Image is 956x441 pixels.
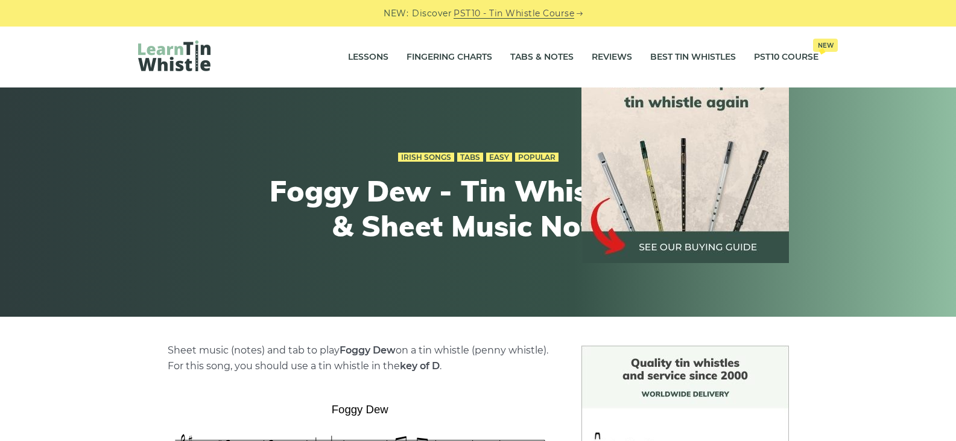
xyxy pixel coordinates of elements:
[813,39,838,52] span: New
[457,153,483,162] a: Tabs
[138,40,211,71] img: LearnTinWhistle.com
[407,42,492,72] a: Fingering Charts
[515,153,559,162] a: Popular
[486,153,512,162] a: Easy
[592,42,632,72] a: Reviews
[348,42,388,72] a: Lessons
[510,42,574,72] a: Tabs & Notes
[581,56,789,263] img: tin whistle buying guide
[400,360,440,372] strong: key of D
[398,153,454,162] a: Irish Songs
[256,174,700,243] h1: Foggy Dew - Tin Whistle Tab & Sheet Music Notes
[754,42,818,72] a: PST10 CourseNew
[168,343,552,374] p: Sheet music (notes) and tab to play on a tin whistle (penny whistle). For this song, you should u...
[340,344,396,356] strong: Foggy Dew
[650,42,736,72] a: Best Tin Whistles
